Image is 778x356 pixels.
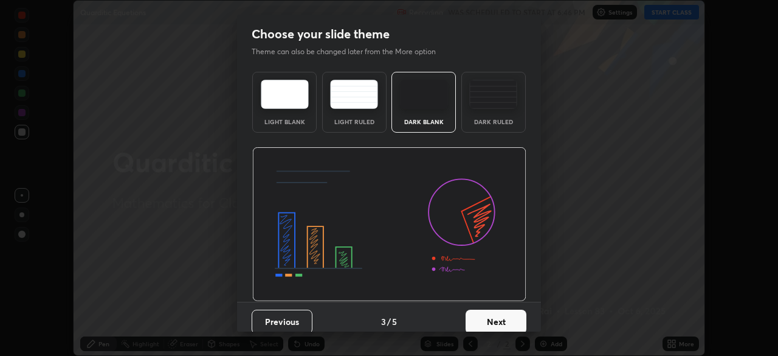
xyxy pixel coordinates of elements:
div: Light Blank [260,119,309,125]
img: darkRuledTheme.de295e13.svg [469,80,517,109]
h4: 5 [392,315,397,328]
div: Light Ruled [330,119,379,125]
img: lightRuledTheme.5fabf969.svg [330,80,378,109]
img: lightTheme.e5ed3b09.svg [261,80,309,109]
h4: / [387,315,391,328]
h4: 3 [381,315,386,328]
p: Theme can also be changed later from the More option [252,46,449,57]
div: Dark Blank [399,119,448,125]
button: Next [466,310,526,334]
img: darkThemeBanner.d06ce4a2.svg [252,147,526,302]
button: Previous [252,310,312,334]
div: Dark Ruled [469,119,518,125]
img: darkTheme.f0cc69e5.svg [400,80,448,109]
h2: Choose your slide theme [252,26,390,42]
